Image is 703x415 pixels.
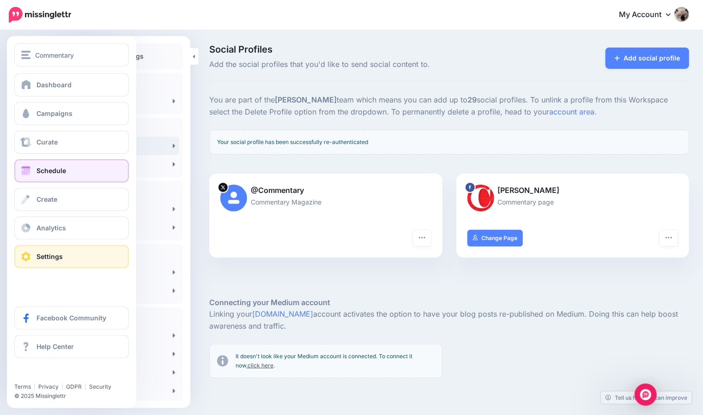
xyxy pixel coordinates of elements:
a: Tell us how we can improve [601,391,692,404]
div: Your social profile has been successfully re-authenticated [209,130,689,155]
div: Open Intercom Messenger [635,384,657,406]
a: Schedule [14,159,129,182]
p: Commentary Magazine [220,197,431,207]
a: Analytics [14,217,129,240]
a: My Account [610,4,689,26]
h5: Connecting your Medium account [209,297,689,308]
b: 29 [467,95,477,104]
a: Facebook Community [14,307,129,330]
span: Commentary [35,50,74,60]
span: Curate [36,138,58,146]
span: Add the social profiles that you'd like to send social content to. [209,59,525,71]
p: Commentary page [467,197,679,207]
a: Dashboard [14,73,129,96]
a: Add social profile [606,48,689,69]
a: [DOMAIN_NAME] [252,309,313,319]
span: Create [36,195,57,203]
span: Settings [36,253,63,260]
img: info-circle-grey.png [217,355,228,367]
li: © 2025 Missinglettr [14,391,136,401]
p: It doesn't look like your Medium account is connected. To connect it now, . [236,352,435,370]
img: 291864331_468958885230530_187971914351797662_n-bsa127305.png [467,185,494,211]
p: @Commentary [220,185,431,197]
span: Dashboard [36,81,72,89]
a: Terms [14,383,31,390]
span: | [85,383,86,390]
img: user_default_image.png [220,185,247,211]
a: Curate [14,131,129,154]
a: Help Center [14,335,129,358]
img: Missinglettr [9,7,71,23]
span: Campaigns [36,109,73,117]
span: | [61,383,63,390]
span: Facebook Community [36,314,106,322]
img: menu.png [21,51,30,59]
a: Settings [14,245,129,268]
a: account area [549,107,594,116]
p: You are part of the team which means you can add up to social profiles. To unlink a profile from ... [209,94,689,118]
a: Privacy [38,383,59,390]
span: Social Profiles [209,45,525,54]
button: Commentary [14,43,129,66]
iframe: Twitter Follow Button [14,370,86,379]
b: [PERSON_NAME] [275,95,337,104]
p: [PERSON_NAME] [467,185,679,197]
span: Help Center [36,343,74,350]
span: Analytics [36,224,66,232]
span: Schedule [36,167,66,174]
a: GDPR [66,383,82,390]
a: Create [14,188,129,211]
a: Security [89,383,111,390]
a: Campaigns [14,102,129,125]
a: Change Page [467,230,523,247]
a: click here [248,362,273,369]
span: | [34,383,36,390]
p: Linking your account activates the option to have your blog posts re-published on Medium. Doing t... [209,308,689,332]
